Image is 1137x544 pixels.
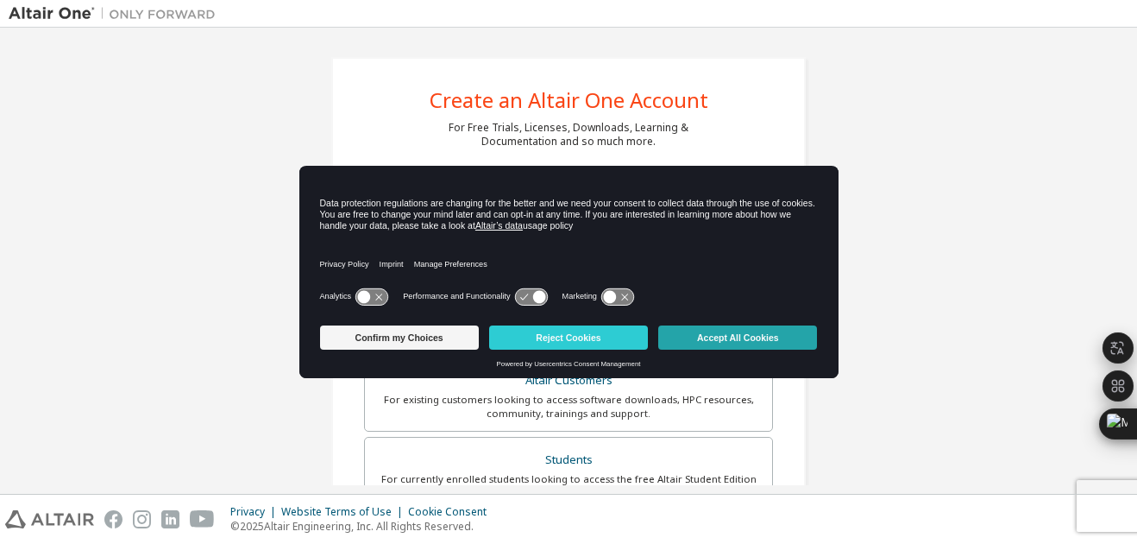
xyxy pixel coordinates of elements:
div: Create an Altair One Account [430,90,708,111]
p: © 2025 Altair Engineering, Inc. All Rights Reserved. [230,519,497,534]
div: For currently enrolled students looking to access the free Altair Student Edition bundle and all ... [375,472,762,500]
div: Website Terms of Use [281,505,408,519]
img: altair_logo.svg [5,510,94,528]
div: Students [375,448,762,472]
img: Altair One [9,5,224,22]
img: facebook.svg [104,510,122,528]
img: instagram.svg [133,510,151,528]
div: For existing customers looking to access software downloads, HPC resources, community, trainings ... [375,393,762,421]
div: Cookie Consent [408,505,497,519]
div: For Free Trials, Licenses, Downloads, Learning & Documentation and so much more. [449,121,688,149]
div: Privacy [230,505,281,519]
img: youtube.svg [190,510,215,528]
img: linkedin.svg [161,510,179,528]
div: Altair Customers [375,369,762,393]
